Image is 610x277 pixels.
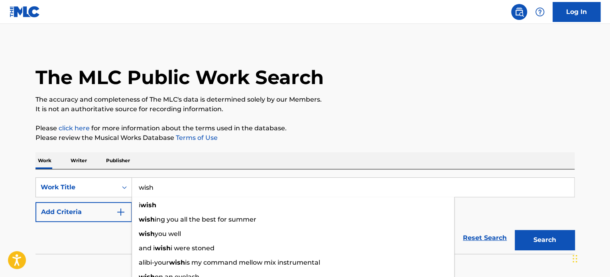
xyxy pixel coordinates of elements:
button: Add Criteria [35,202,132,222]
img: MLC Logo [10,6,40,18]
a: Reset Search [459,229,511,247]
img: help [535,7,545,17]
span: is my command mellow mix instrumental [185,259,320,266]
strong: wish [140,201,156,209]
strong: wish [139,216,155,223]
span: ing you all the best for summer [155,216,256,223]
span: i were stoned [171,244,214,252]
strong: wish [139,230,155,238]
form: Search Form [35,177,575,254]
a: Public Search [511,4,527,20]
a: click here [59,124,90,132]
h1: The MLC Public Work Search [35,65,324,89]
p: Writer [68,152,89,169]
span: alibi-your [139,259,169,266]
strong: wish [169,259,185,266]
div: Drag [573,247,577,271]
p: The accuracy and completeness of The MLC's data is determined solely by our Members. [35,95,575,104]
div: Work Title [41,183,112,192]
iframe: Chat Widget [570,239,610,277]
p: It is not an authoritative source for recording information. [35,104,575,114]
strong: wish [155,244,171,252]
p: Please for more information about the terms used in the database. [35,124,575,133]
img: 9d2ae6d4665cec9f34b9.svg [116,207,126,217]
span: you well [155,230,181,238]
button: Search [515,230,575,250]
img: search [514,7,524,17]
span: i [139,201,140,209]
span: and i [139,244,155,252]
p: Publisher [104,152,132,169]
p: Work [35,152,54,169]
a: Terms of Use [174,134,218,141]
a: Log In [553,2,600,22]
p: Please review the Musical Works Database [35,133,575,143]
div: Help [532,4,548,20]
